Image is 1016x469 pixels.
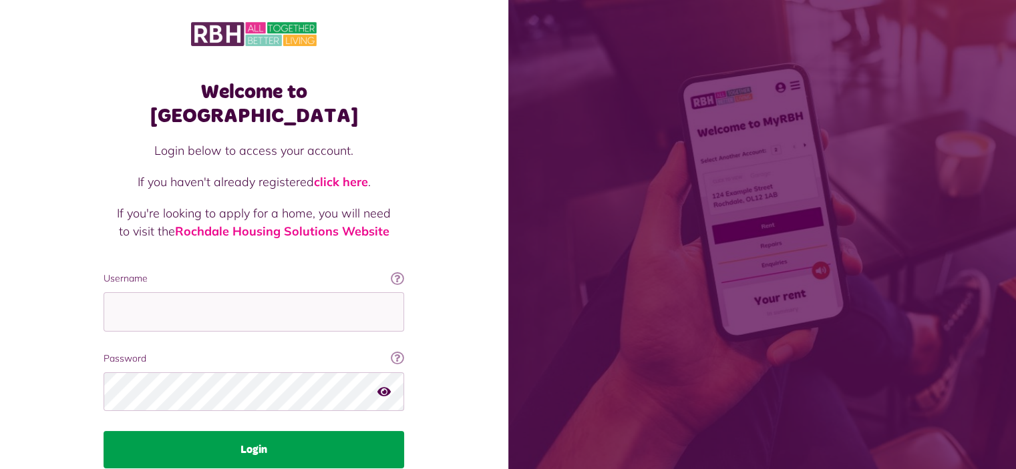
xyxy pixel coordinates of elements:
p: If you're looking to apply for a home, you will need to visit the [117,204,391,240]
a: Rochdale Housing Solutions Website [175,223,389,239]
button: Login [104,431,404,468]
p: Login below to access your account. [117,141,391,159]
p: If you haven't already registered . [117,173,391,191]
a: click here [314,174,368,189]
label: Username [104,272,404,286]
h1: Welcome to [GEOGRAPHIC_DATA] [104,80,404,128]
label: Password [104,352,404,366]
img: MyRBH [191,20,317,48]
